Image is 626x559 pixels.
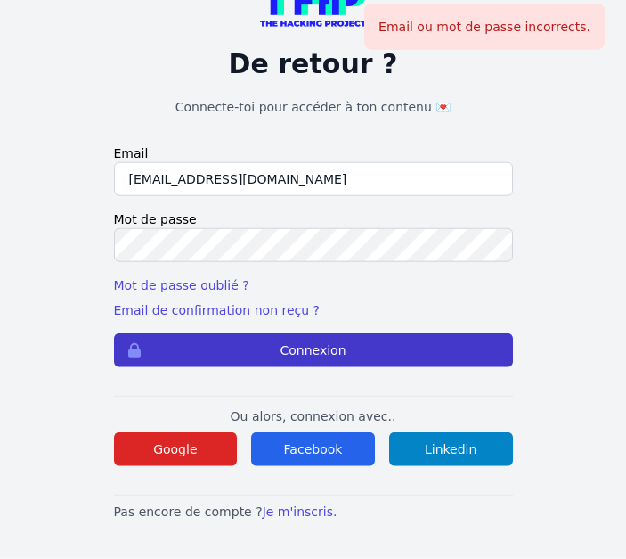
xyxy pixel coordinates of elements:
input: Email [114,162,513,196]
div: Email ou mot de passe incorrects. [364,4,605,50]
p: Ou alors, connexion avec.. [114,407,513,425]
label: Email [114,144,513,162]
label: Mot de passe [114,210,513,228]
a: Mot de passe oublié ? [114,278,249,292]
button: Facebook [251,432,375,466]
button: Connexion [114,333,513,367]
p: Pas encore de compte ? [114,503,513,521]
button: Google [114,432,238,466]
a: Je m'inscris. [263,505,337,519]
a: Email de confirmation non reçu ? [114,303,320,317]
button: Linkedin [389,432,513,466]
h1: Connecte-toi pour accéder à ton contenu 💌 [114,98,513,116]
p: De retour ? [114,48,513,80]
